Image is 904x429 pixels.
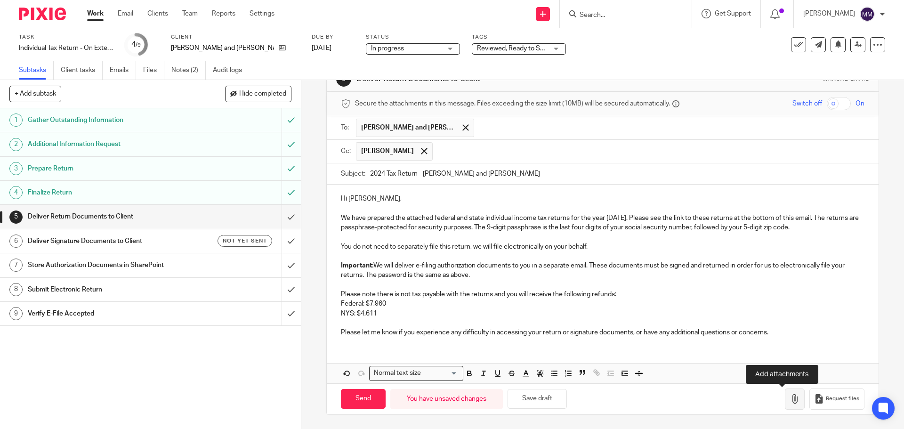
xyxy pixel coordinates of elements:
[143,61,164,80] a: Files
[715,10,751,17] span: Get Support
[171,43,274,53] p: [PERSON_NAME] and [PERSON_NAME]
[9,235,23,248] div: 6
[809,389,864,410] button: Request files
[312,45,331,51] span: [DATE]
[390,389,503,409] div: You have unsaved changes
[28,307,191,321] h1: Verify E-File Accepted
[9,113,23,127] div: 1
[239,90,286,98] span: Hide completed
[131,39,141,50] div: 4
[171,61,206,80] a: Notes (2)
[19,8,66,20] img: Pixie
[341,146,351,156] label: Cc:
[341,242,864,251] p: You do not need to separately file this return, we will file electronically on your behalf.
[341,290,864,299] p: Please note there is not tax payable with the returns and you will receive the following refunds:
[28,258,191,272] h1: Store Authorization Documents in SharePoint
[472,33,566,41] label: Tags
[369,366,463,380] div: Search for option
[341,213,864,233] p: We have prepared the attached federal and state individual income tax returns for the year [DATE]...
[28,162,191,176] h1: Prepare Return
[477,45,562,52] span: Reviewed, Ready to Send + 2
[118,9,133,18] a: Email
[147,9,168,18] a: Clients
[28,137,191,151] h1: Additional Information Request
[9,162,23,175] div: 3
[171,33,300,41] label: Client
[9,86,61,102] button: + Add subtask
[341,123,351,132] label: To:
[61,61,103,80] a: Client tasks
[361,123,455,132] span: [PERSON_NAME] and [PERSON_NAME]
[110,61,136,80] a: Emails
[87,9,104,18] a: Work
[341,169,365,178] label: Subject:
[312,33,354,41] label: Due by
[856,99,864,108] span: On
[213,61,249,80] a: Audit logs
[136,42,141,48] small: /9
[28,186,191,200] h1: Finalize Return
[508,389,567,409] button: Save draft
[792,99,822,108] span: Switch off
[341,261,864,280] p: We will deliver e-filing authorization documents to you in a separate email. These documents must...
[182,9,198,18] a: Team
[19,33,113,41] label: Task
[28,113,191,127] h1: Gather Outstanding Information
[250,9,274,18] a: Settings
[9,210,23,224] div: 5
[223,237,267,245] span: Not yet sent
[19,43,113,53] div: Individual Tax Return - On Extension
[28,283,191,297] h1: Submit Electronic Return
[579,11,663,20] input: Search
[424,368,458,378] input: Search for option
[860,7,875,22] img: svg%3E
[366,33,460,41] label: Status
[28,234,191,248] h1: Deliver Signature Documents to Client
[19,61,54,80] a: Subtasks
[9,283,23,296] div: 8
[9,259,23,272] div: 7
[826,395,859,403] span: Request files
[355,99,670,108] span: Secure the attachments in this message. Files exceeding the size limit (10MB) will be secured aut...
[371,368,423,378] span: Normal text size
[341,194,864,203] p: Hi [PERSON_NAME],
[212,9,235,18] a: Reports
[225,86,291,102] button: Hide completed
[341,389,386,409] input: Send
[9,138,23,151] div: 2
[28,210,191,224] h1: Deliver Return Documents to Client
[341,309,864,318] p: NYS: $4,611
[341,299,864,308] p: Federal: $7,960
[9,186,23,199] div: 4
[341,262,373,269] strong: Important:
[371,45,404,52] span: In progress
[803,9,855,18] p: [PERSON_NAME]
[9,307,23,320] div: 9
[341,328,864,337] p: Please let me know if you experience any difficulty in accessing your return or signature documen...
[361,146,414,156] span: [PERSON_NAME]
